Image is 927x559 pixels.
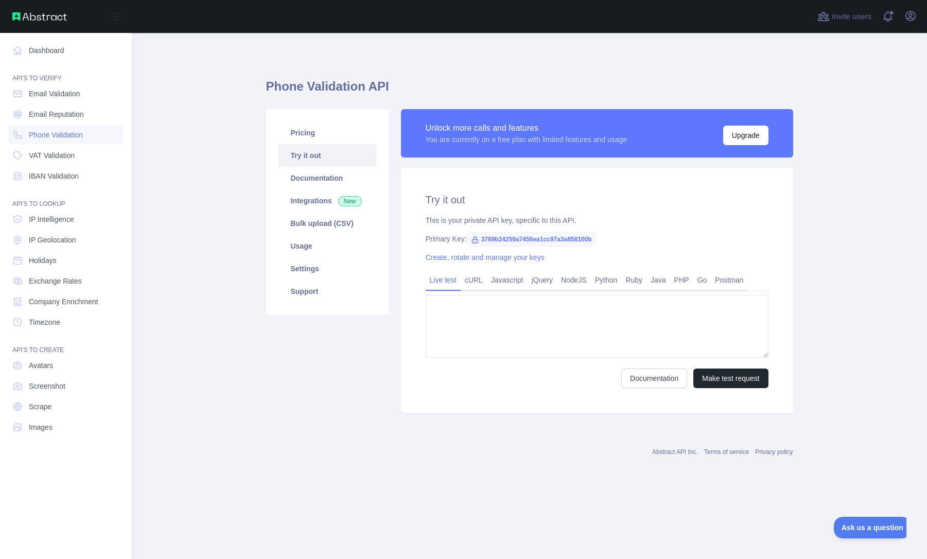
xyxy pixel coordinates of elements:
[266,78,793,103] h1: Phone Validation API
[29,401,51,412] span: Scrape
[426,193,768,207] h2: Try it out
[338,196,362,206] span: New
[29,235,76,245] span: IP Geolocation
[29,150,75,161] span: VAT Validation
[426,122,627,134] div: Unlock more calls and features
[8,313,124,331] a: Timezone
[8,292,124,311] a: Company Enrichment
[693,369,768,388] button: Make test request
[426,253,545,261] a: Create, rotate and manage your keys
[12,12,67,21] img: Abstract API
[29,360,53,371] span: Avatars
[29,255,57,266] span: Holidays
[8,377,124,395] a: Screenshot
[29,89,80,99] span: Email Validation
[278,167,376,189] a: Documentation
[467,232,596,247] span: 3769b24259a7456ea1cc97a3a858100b
[29,109,84,119] span: Email Reputation
[278,235,376,257] a: Usage
[832,11,871,23] span: Invite users
[8,231,124,249] a: IP Geolocation
[278,189,376,212] a: Integrations New
[29,276,82,286] span: Exchange Rates
[487,272,528,288] a: Javascript
[704,448,749,456] a: Terms of service
[670,272,693,288] a: PHP
[8,84,124,103] a: Email Validation
[461,272,487,288] a: cURL
[8,356,124,375] a: Avatars
[8,334,124,354] div: API'S TO CREATE
[278,212,376,235] a: Bulk upload (CSV)
[591,272,622,288] a: Python
[29,130,83,140] span: Phone Validation
[8,41,124,60] a: Dashboard
[8,105,124,124] a: Email Reputation
[278,280,376,303] a: Support
[693,272,711,288] a: Go
[528,272,557,288] a: jQuery
[8,187,124,208] div: API'S TO LOOKUP
[646,272,670,288] a: Java
[8,210,124,229] a: IP Intelligence
[8,146,124,165] a: VAT Validation
[29,422,53,432] span: Images
[621,369,687,388] a: Documentation
[8,126,124,144] a: Phone Validation
[755,448,793,456] a: Privacy policy
[29,296,98,307] span: Company Enrichment
[29,317,60,327] span: Timezone
[723,126,768,145] button: Upgrade
[8,272,124,290] a: Exchange Rates
[278,121,376,144] a: Pricing
[621,272,646,288] a: Ruby
[278,257,376,280] a: Settings
[8,251,124,270] a: Holidays
[834,517,906,538] iframe: Toggle Customer Support
[426,134,627,145] div: You are currently on a free plan with limited features and usage
[426,215,768,225] div: This is your private API key, specific to this API.
[29,214,74,224] span: IP Intelligence
[711,272,747,288] a: Postman
[8,167,124,185] a: IBAN Validation
[652,448,698,456] a: Abstract API Inc.
[29,171,79,181] span: IBAN Validation
[426,234,768,244] div: Primary Key:
[557,272,591,288] a: NodeJS
[278,144,376,167] a: Try it out
[426,272,461,288] a: Live test
[8,62,124,82] div: API'S TO VERIFY
[815,8,873,25] button: Invite users
[8,397,124,416] a: Scrape
[8,418,124,436] a: Images
[29,381,65,391] span: Screenshot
